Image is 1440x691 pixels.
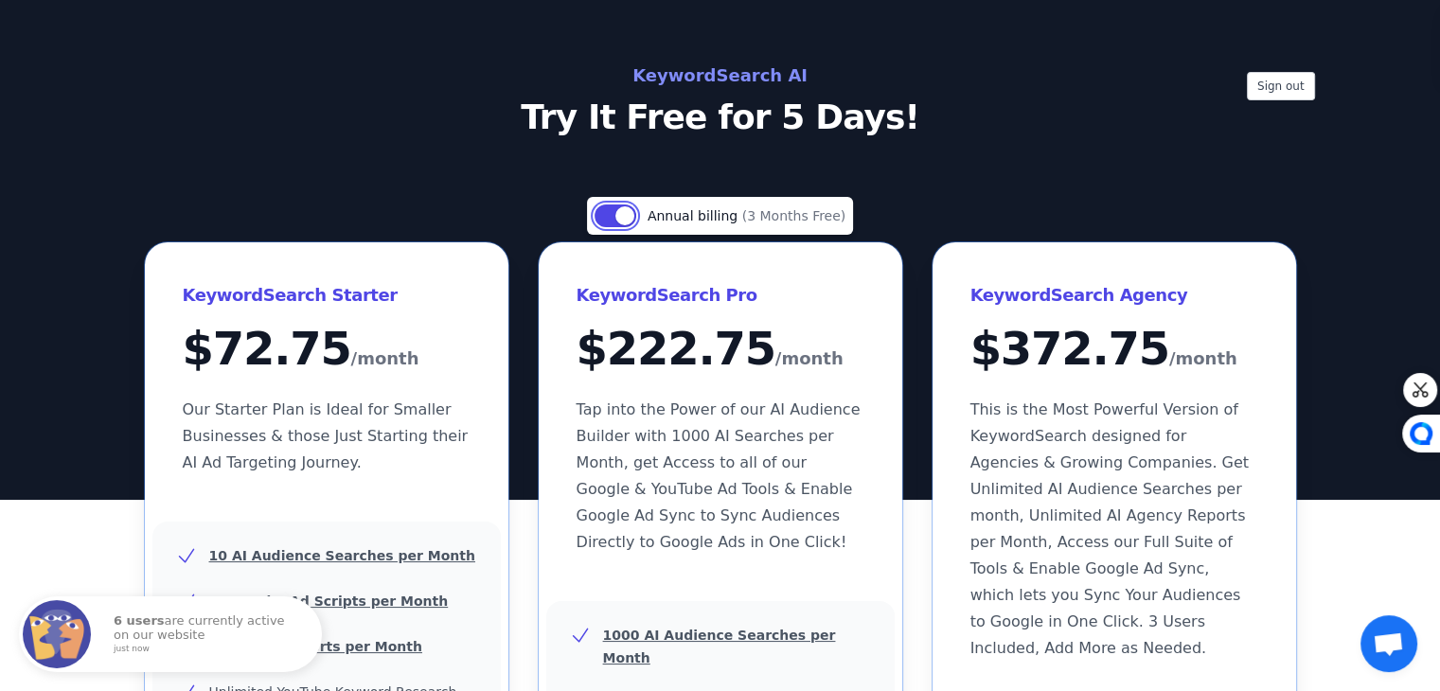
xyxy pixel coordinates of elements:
div: $ 222.75 [577,326,864,374]
span: /month [775,344,844,374]
p: Try It Free for 5 Days! [296,98,1145,136]
h2: KeywordSearch AI [296,61,1145,91]
span: Annual billing [648,208,742,223]
h3: KeywordSearch Starter [183,280,471,310]
h3: KeywordSearch Pro [577,280,864,310]
a: Open chat [1360,615,1417,672]
span: Tap into the Power of our AI Audience Builder with 1000 AI Searches per Month, get Access to all ... [577,400,861,551]
u: 10 AI Audience Searches per Month [209,548,475,563]
small: just now [114,645,297,654]
strong: 6 users [114,613,165,628]
span: Our Starter Plan is Ideal for Smaller Businesses & those Just Starting their AI Ad Targeting Jour... [183,400,469,471]
span: /month [1169,344,1237,374]
button: Sign out [1247,72,1315,100]
p: are currently active on our website [114,614,303,653]
h3: KeywordSearch Agency [970,280,1258,310]
u: 5 YouTube Ad Scripts per Month [209,594,449,609]
span: (3 Months Free) [742,208,846,223]
span: /month [351,344,419,374]
div: $ 72.75 [183,326,471,374]
span: This is the Most Powerful Version of KeywordSearch designed for Agencies & Growing Companies. Get... [970,400,1249,657]
u: 1000 AI Audience Searches per Month [603,628,836,665]
div: $ 372.75 [970,326,1258,374]
img: Fomo [23,600,91,668]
